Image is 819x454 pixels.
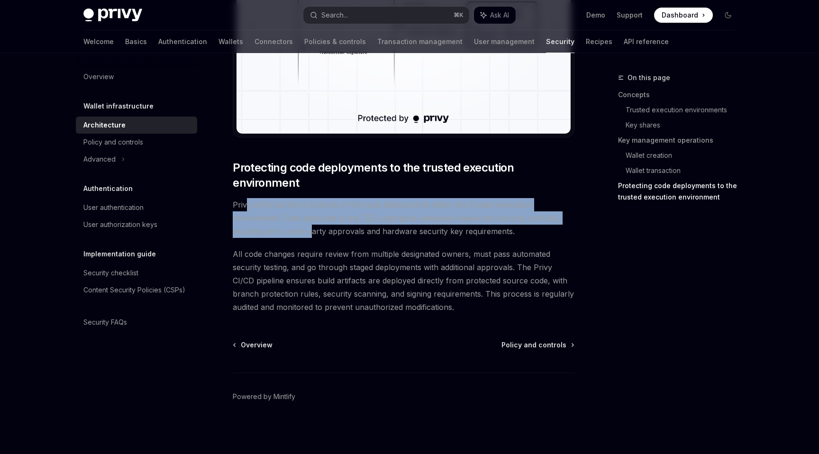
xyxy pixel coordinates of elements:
[158,30,207,53] a: Authentication
[474,7,516,24] button: Ask AI
[218,30,243,53] a: Wallets
[83,317,127,328] div: Security FAQs
[76,264,197,281] a: Security checklist
[303,7,469,24] button: Search...⌘K
[83,154,116,165] div: Advanced
[618,178,743,205] a: Protecting code deployments to the trusted execution environment
[83,71,114,82] div: Overview
[83,30,114,53] a: Welcome
[586,30,612,53] a: Recipes
[617,10,643,20] a: Support
[83,100,154,112] h5: Wallet infrastructure
[304,30,366,53] a: Policies & controls
[241,340,273,350] span: Overview
[628,72,670,83] span: On this page
[586,10,605,20] a: Demo
[454,11,464,19] span: ⌘ K
[626,102,743,118] a: Trusted execution environments
[255,30,293,53] a: Connectors
[83,267,138,279] div: Security checklist
[83,183,133,194] h5: Authentication
[233,392,295,401] a: Powered by Mintlify
[83,284,185,296] div: Content Security Policies (CSPs)
[546,30,574,53] a: Security
[626,118,743,133] a: Key shares
[234,340,273,350] a: Overview
[618,87,743,102] a: Concepts
[474,30,535,53] a: User management
[233,198,574,238] span: Privy enforces strict controls of the code deployments within the trusted execution environment. ...
[377,30,463,53] a: Transaction management
[83,9,142,22] img: dark logo
[125,30,147,53] a: Basics
[76,216,197,233] a: User authorization keys
[618,133,743,148] a: Key management operations
[83,248,156,260] h5: Implementation guide
[490,10,509,20] span: Ask AI
[83,119,126,131] div: Architecture
[76,134,197,151] a: Policy and controls
[626,148,743,163] a: Wallet creation
[624,30,669,53] a: API reference
[626,163,743,178] a: Wallet transaction
[501,340,573,350] a: Policy and controls
[233,160,574,191] span: Protecting code deployments to the trusted execution environment
[76,68,197,85] a: Overview
[321,9,348,21] div: Search...
[720,8,736,23] button: Toggle dark mode
[76,117,197,134] a: Architecture
[76,199,197,216] a: User authentication
[662,10,698,20] span: Dashboard
[76,281,197,299] a: Content Security Policies (CSPs)
[83,219,157,230] div: User authorization keys
[83,202,144,213] div: User authentication
[76,314,197,331] a: Security FAQs
[501,340,566,350] span: Policy and controls
[233,247,574,314] span: All code changes require review from multiple designated owners, must pass automated security tes...
[83,136,143,148] div: Policy and controls
[654,8,713,23] a: Dashboard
